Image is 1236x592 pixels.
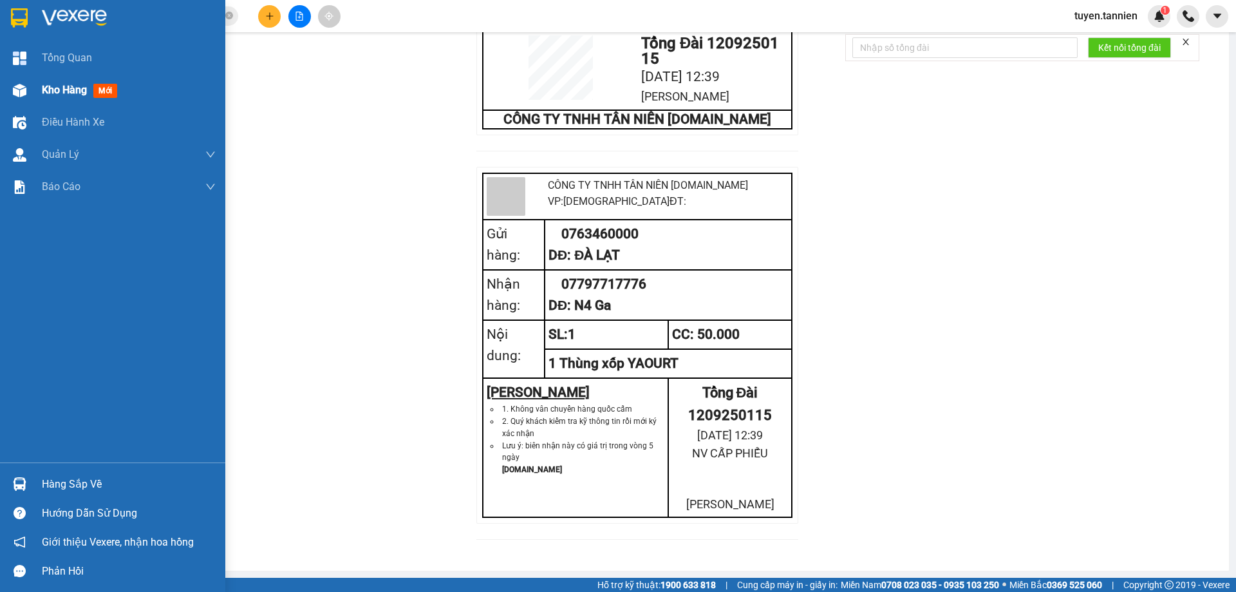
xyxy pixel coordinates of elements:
div: Tổng Đài 1209250115 [672,382,788,426]
img: warehouse-icon [13,116,26,129]
span: Điều hành xe [42,114,104,130]
span: tuyen.tannien [1064,8,1148,24]
div: NV CẤP PHIẾU [672,444,788,463]
input: Nhập số tổng đài [852,37,1078,58]
button: aim [318,5,341,28]
img: phone-icon [1183,10,1194,22]
span: down [205,182,216,192]
span: file-add [295,12,304,21]
span: close [1181,37,1190,46]
td: SL: 1 [545,320,668,349]
div: [DEMOGRAPHIC_DATA] [162,11,304,40]
img: dashboard-icon [13,52,26,65]
div: 07797717776 [162,40,304,58]
div: CC : 50.000 [672,324,788,345]
span: question-circle [14,507,26,519]
div: Phản hồi [42,562,216,581]
span: copyright [1165,580,1174,589]
span: | [1112,578,1114,592]
img: icon-new-feature [1154,10,1165,22]
img: solution-icon [13,180,26,194]
button: Kết nối tổng đài [1088,37,1171,58]
span: Kết nối tổng đài [1098,41,1161,55]
span: Gửi: [11,11,31,24]
span: close-circle [225,12,233,19]
button: file-add [288,5,311,28]
li: 2. Quý khách kiểm tra kỹ thông tin rồi mới ký xác nhận [500,415,664,440]
div: [DATE] 12:39 [641,66,787,88]
span: Nhận: [162,11,193,24]
strong: [DOMAIN_NAME] [502,465,562,474]
span: plus [265,12,274,21]
u: [PERSON_NAME] [487,385,590,400]
div: CÔNG TY TNHH TÂN NIÊN [DOMAIN_NAME] [548,177,788,193]
span: Hỗ trợ kỹ thuật: [597,578,716,592]
span: mới [93,84,117,98]
div: DĐ: N4 Ga [548,295,788,316]
sup: 1 [1161,6,1170,15]
span: Báo cáo [42,178,80,195]
img: logo-vxr [11,8,28,28]
li: 1. Không vân chuyển hàng quốc cấm [500,403,664,415]
div: 50.000 [160,88,306,106]
div: Hàng sắp về [42,475,216,494]
div: DĐ: ĐÀ LẠT [548,245,788,266]
td: Gửi hàng: [483,220,545,270]
span: Miền Bắc [1009,578,1102,592]
span: message [14,565,26,577]
strong: 0369 525 060 [1047,580,1102,590]
li: Lưu ý: biên nhận này có giá trị trong vòng 5 ngày [500,440,664,477]
span: close-circle [225,10,233,23]
span: down [205,149,216,160]
span: aim [324,12,333,21]
td: 0763460000 [545,220,792,270]
span: ⚪️ [1002,582,1006,587]
td: CÔNG TY TNHH TÂN NIÊN [DOMAIN_NAME] [483,110,792,129]
td: 07797717776 [545,270,792,320]
span: ĐÀ LẠT [30,58,95,81]
div: [DATE] 12:39 [672,426,788,444]
span: 1 [1163,6,1167,15]
span: caret-down [1212,10,1223,22]
span: | [726,578,727,592]
button: caret-down [1206,5,1228,28]
span: notification [14,536,26,548]
div: 0763460000 [11,40,153,58]
div: [PERSON_NAME] [641,88,787,106]
span: DĐ: [162,65,181,79]
div: Tổng Đài 1209250115 [641,35,787,66]
span: Quản Lý [42,146,79,162]
strong: 0708 023 035 - 0935 103 250 [881,580,999,590]
img: warehouse-icon [13,84,26,97]
span: Tổng Quan [42,50,92,66]
td: Nội dung: [483,320,545,378]
div: [DEMOGRAPHIC_DATA] [11,11,153,40]
span: DĐ: [11,65,30,79]
img: warehouse-icon [13,148,26,162]
div: [PERSON_NAME] [672,495,788,513]
strong: 1900 633 818 [660,580,716,590]
div: Hướng dẫn sử dụng [42,504,216,523]
span: Giới thiệu Vexere, nhận hoa hồng [42,534,194,550]
td: Nhận hàng: [483,270,545,320]
span: Kho hàng [42,84,87,96]
button: plus [258,5,281,28]
span: Miền Nam [841,578,999,592]
span: CC : [160,91,178,105]
span: N4 Ga [181,58,233,81]
td: 1 Thùng xốp YAOURT [545,349,792,378]
div: VP: [DEMOGRAPHIC_DATA] ĐT: [548,193,788,209]
span: Cung cấp máy in - giấy in: [737,578,838,592]
img: warehouse-icon [13,477,26,491]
